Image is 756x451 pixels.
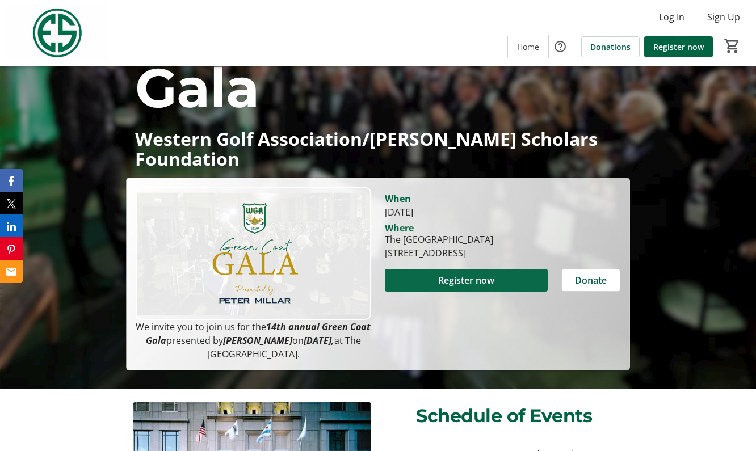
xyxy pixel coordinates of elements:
[722,36,742,56] button: Cart
[385,269,548,292] button: Register now
[385,402,623,429] p: Schedule of Events
[385,224,414,233] div: Where
[561,269,620,292] button: Donate
[135,129,621,168] p: Western Golf Association/[PERSON_NAME] Scholars Foundation
[223,334,292,347] em: [PERSON_NAME]
[146,321,371,347] em: 14th annual Green Coat Gala
[659,10,684,24] span: Log In
[7,5,108,61] img: Evans Scholars Foundation's Logo
[517,41,539,53] span: Home
[508,36,548,57] a: Home
[581,36,640,57] a: Donations
[590,41,631,53] span: Donations
[650,8,694,26] button: Log In
[385,233,493,246] div: The [GEOGRAPHIC_DATA]
[707,10,740,24] span: Sign Up
[653,41,704,53] span: Register now
[438,273,494,287] span: Register now
[575,273,607,287] span: Donate
[385,192,411,205] div: When
[549,35,572,58] button: Help
[304,334,334,347] em: [DATE],
[136,320,371,361] p: We invite you to join us for the presented by on at The [GEOGRAPHIC_DATA].
[698,8,749,26] button: Sign Up
[385,246,493,260] div: [STREET_ADDRESS]
[644,36,713,57] a: Register now
[385,205,620,219] div: [DATE]
[136,187,371,319] img: Campaign CTA Media Photo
